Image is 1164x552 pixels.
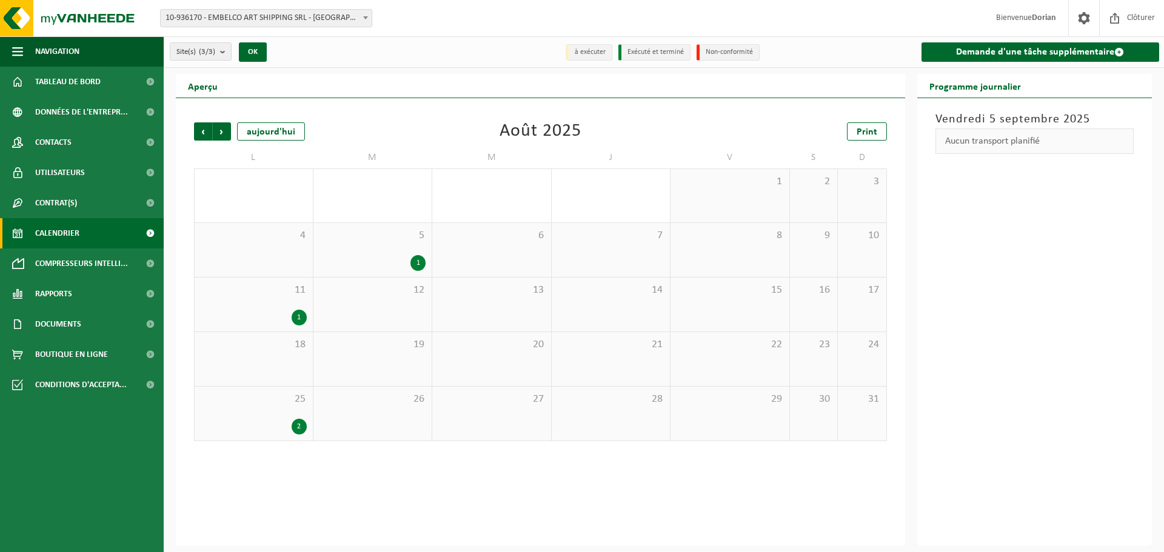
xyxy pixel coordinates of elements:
span: Rapports [35,279,72,309]
td: S [790,147,838,168]
span: 10-936170 - EMBELCO ART SHIPPING SRL - ETTERBEEK [161,10,372,27]
span: 3 [844,175,880,188]
div: aujourd'hui [237,122,305,141]
span: 13 [438,284,545,297]
span: Print [857,127,877,137]
span: 2 [796,175,832,188]
span: Navigation [35,36,79,67]
count: (3/3) [199,48,215,56]
span: 5 [319,229,426,242]
div: 1 [410,255,426,271]
span: 25 [201,393,307,406]
div: 1 [292,310,307,325]
span: Suivant [213,122,231,141]
span: Contacts [35,127,72,158]
span: Documents [35,309,81,339]
span: Conditions d'accepta... [35,370,127,400]
span: 29 [677,393,783,406]
h2: Programme journalier [917,74,1033,98]
span: Boutique en ligne [35,339,108,370]
span: Site(s) [176,43,215,61]
span: 6 [438,229,545,242]
td: L [194,147,313,168]
td: D [838,147,886,168]
span: 19 [319,338,426,351]
h3: Vendredi 5 septembre 2025 [935,110,1134,128]
span: 17 [844,284,880,297]
a: Demande d'une tâche supplémentaire [921,42,1160,62]
td: M [313,147,433,168]
span: 11 [201,284,307,297]
span: 27 [438,393,545,406]
div: Aucun transport planifié [935,128,1134,154]
span: Précédent [194,122,212,141]
span: 7 [558,229,664,242]
td: J [552,147,671,168]
span: 26 [319,393,426,406]
span: 16 [796,284,832,297]
span: 23 [796,338,832,351]
span: Utilisateurs [35,158,85,188]
span: 4 [201,229,307,242]
strong: Dorian [1032,13,1056,22]
td: V [671,147,790,168]
span: 30 [796,393,832,406]
span: Calendrier [35,218,79,248]
button: OK [239,42,267,62]
span: 31 [844,393,880,406]
span: Contrat(s) [35,188,77,218]
span: 14 [558,284,664,297]
span: 8 [677,229,783,242]
span: 20 [438,338,545,351]
span: 15 [677,284,783,297]
div: Août 2025 [500,122,581,141]
span: 12 [319,284,426,297]
a: Print [847,122,887,141]
span: 18 [201,338,307,351]
span: 24 [844,338,880,351]
span: 1 [677,175,783,188]
div: 2 [292,419,307,434]
span: Compresseurs intelli... [35,248,128,279]
span: 22 [677,338,783,351]
span: Données de l'entrepr... [35,97,128,127]
button: Site(s)(3/3) [170,42,232,61]
span: 10-936170 - EMBELCO ART SHIPPING SRL - ETTERBEEK [160,9,372,27]
li: Exécuté et terminé [618,44,691,61]
span: 28 [558,393,664,406]
li: Non-conformité [697,44,760,61]
span: 21 [558,338,664,351]
span: 9 [796,229,832,242]
span: 10 [844,229,880,242]
h2: Aperçu [176,74,230,98]
li: à exécuter [566,44,612,61]
span: Tableau de bord [35,67,101,97]
td: M [432,147,552,168]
